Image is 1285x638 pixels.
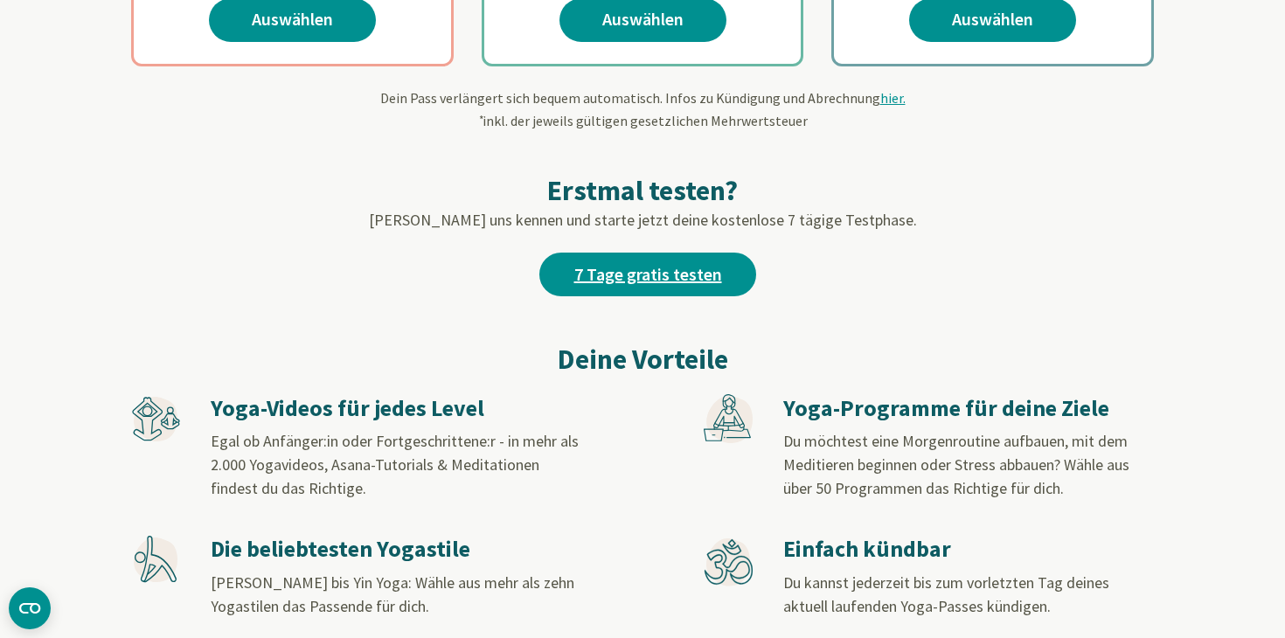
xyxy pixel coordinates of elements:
h3: Yoga-Programme für deine Ziele [783,394,1152,423]
span: inkl. der jeweils gültigen gesetzlichen Mehrwertsteuer [477,112,808,129]
h3: Yoga-Videos für jedes Level [211,394,580,423]
h3: Die beliebtesten Yogastile [211,535,580,564]
div: Dein Pass verlängert sich bequem automatisch. Infos zu Kündigung und Abrechnung [131,87,1154,131]
h3: Einfach kündbar [783,535,1152,564]
span: hier. [880,89,906,107]
button: CMP-Widget öffnen [9,587,51,629]
span: Du kannst jederzeit bis zum vorletzten Tag deines aktuell laufenden Yoga-Passes kündigen. [783,572,1109,616]
a: 7 Tage gratis testen [539,253,756,296]
span: [PERSON_NAME] bis Yin Yoga: Wähle aus mehr als zehn Yogastilen das Passende für dich. [211,572,574,616]
span: Du möchtest eine Morgenroutine aufbauen, mit dem Meditieren beginnen oder Stress abbauen? Wähle a... [783,431,1129,498]
p: [PERSON_NAME] uns kennen und starte jetzt deine kostenlose 7 tägige Testphase. [131,208,1154,232]
h2: Deine Vorteile [131,338,1154,380]
h2: Erstmal testen? [131,173,1154,208]
span: Egal ob Anfänger:in oder Fortgeschrittene:r - in mehr als 2.000 Yogavideos, Asana-Tutorials & Med... [211,431,579,498]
